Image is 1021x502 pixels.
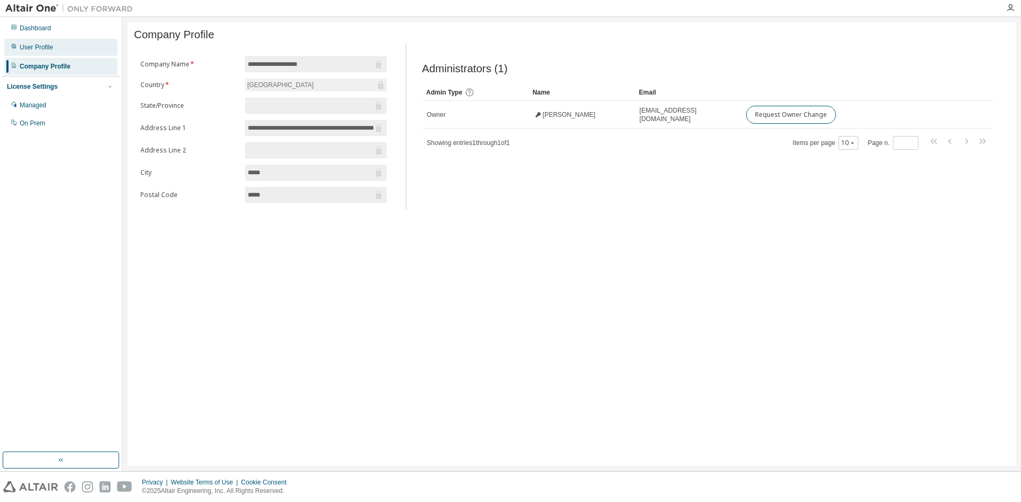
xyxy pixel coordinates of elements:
[140,146,239,155] label: Address Line 2
[20,119,45,127] div: On Prem
[140,191,239,199] label: Postal Code
[142,478,171,487] div: Privacy
[140,60,239,69] label: Company Name
[427,139,510,147] span: Showing entries 1 through 1 of 1
[639,84,737,101] div: Email
[171,478,241,487] div: Website Terms of Use
[134,29,214,41] span: Company Profile
[140,168,239,177] label: City
[82,481,93,492] img: instagram.svg
[140,124,239,132] label: Address Line 1
[245,79,387,91] div: [GEOGRAPHIC_DATA]
[117,481,132,492] img: youtube.svg
[140,101,239,110] label: State/Province
[533,84,631,101] div: Name
[241,478,292,487] div: Cookie Consent
[20,43,53,52] div: User Profile
[64,481,76,492] img: facebook.svg
[246,79,315,91] div: [GEOGRAPHIC_DATA]
[793,136,858,150] span: Items per page
[142,487,293,496] p: © 2025 Altair Engineering, Inc. All Rights Reserved.
[20,24,51,32] div: Dashboard
[7,82,57,91] div: License Settings
[427,110,446,119] span: Owner
[20,101,46,109] div: Managed
[5,3,138,14] img: Altair One
[140,81,239,89] label: Country
[868,136,918,150] span: Page n.
[543,110,596,119] span: [PERSON_NAME]
[422,63,508,75] span: Administrators (1)
[99,481,111,492] img: linkedin.svg
[426,89,463,96] span: Admin Type
[3,481,58,492] img: altair_logo.svg
[841,139,856,147] button: 10
[746,106,836,124] button: Request Owner Change
[640,106,737,123] span: [EMAIL_ADDRESS][DOMAIN_NAME]
[20,62,70,71] div: Company Profile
